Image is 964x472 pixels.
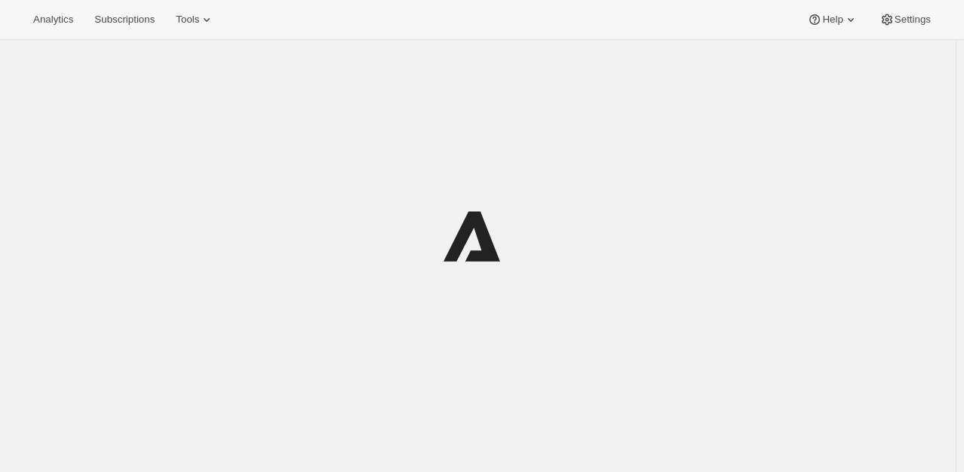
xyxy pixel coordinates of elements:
span: Settings [895,14,931,26]
button: Tools [167,9,223,30]
button: Help [798,9,867,30]
span: Analytics [33,14,73,26]
span: Subscriptions [94,14,155,26]
span: Help [822,14,843,26]
button: Analytics [24,9,82,30]
button: Settings [870,9,940,30]
button: Subscriptions [85,9,164,30]
span: Tools [176,14,199,26]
